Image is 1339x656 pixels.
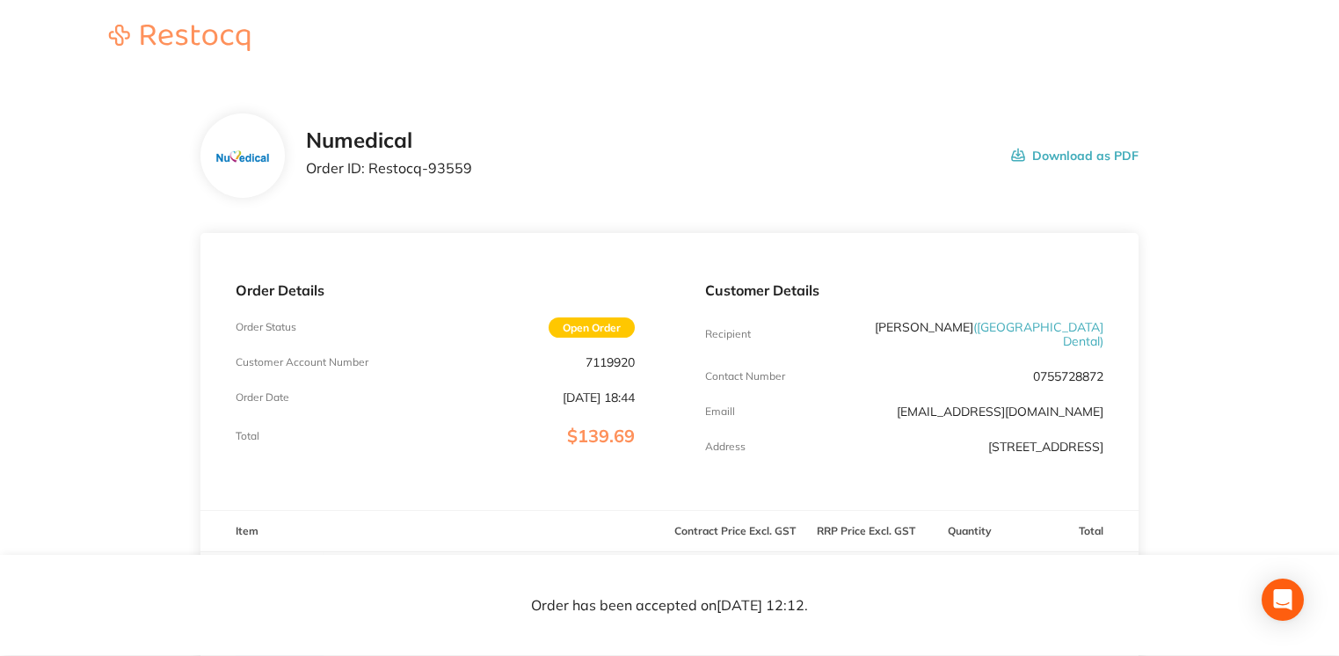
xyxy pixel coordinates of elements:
img: c2VxYjB4OA [236,552,324,640]
p: Emaill [705,405,735,418]
p: 7119920 [586,355,635,369]
p: Order Status [236,321,296,333]
p: [PERSON_NAME] [838,320,1103,348]
span: $139.69 [567,425,635,447]
a: [EMAIL_ADDRESS][DOMAIN_NAME] [897,404,1103,419]
p: Order ID: Restocq- 93559 [306,160,472,176]
th: RRP Price Excl. GST [801,511,932,552]
span: Open Order [549,317,635,338]
p: Order Date [236,391,289,404]
button: Download as PDF [1011,128,1139,183]
p: Order has been accepted on [DATE] 12:12 . [531,598,808,614]
th: Contract Price Excl. GST [670,511,801,552]
p: Customer Details [705,282,1103,298]
a: Restocq logo [91,25,267,54]
p: [STREET_ADDRESS] [988,440,1103,454]
p: Contact Number [705,370,785,383]
div: Open Intercom Messenger [1262,579,1304,621]
img: bTgzdmk4dA [215,146,272,166]
p: Recipient [705,328,751,340]
span: ( [GEOGRAPHIC_DATA] Dental ) [973,319,1103,349]
p: [DATE] 18:44 [563,390,635,405]
h2: Numedical [306,128,472,153]
p: Total [236,430,259,442]
th: Quantity [932,511,1007,552]
p: Order Details [236,282,634,298]
th: Item [200,511,669,552]
p: Address [705,441,746,453]
img: Restocq logo [91,25,267,51]
th: Total [1007,511,1138,552]
p: 0755728872 [1033,369,1103,383]
p: Customer Account Number [236,356,368,368]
